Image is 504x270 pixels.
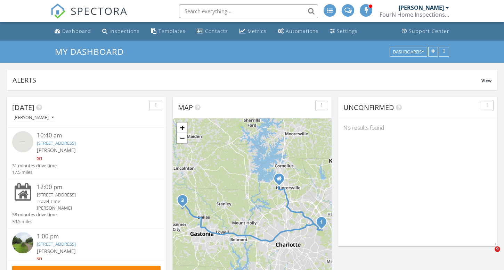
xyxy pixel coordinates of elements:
[279,178,283,183] div: 14928 Middlethorpe Ln, Huntersville NC 28078
[148,25,188,38] a: Templates
[177,133,187,143] a: Zoom out
[393,49,424,54] div: Dashboards
[399,4,444,11] div: [PERSON_NAME]
[380,11,449,18] div: FourN Home Inspections, LLC
[480,246,497,263] iframe: Intercom live chat
[399,25,452,38] a: Support Center
[37,198,148,205] div: Travel Time
[50,9,128,24] a: SPECTORA
[52,25,94,38] a: Dashboard
[12,103,34,112] span: [DATE]
[12,183,161,225] a: 12:00 pm [STREET_ADDRESS] Travel Time [PERSON_NAME] 58 minutes drive time 39.5 miles
[12,218,57,225] div: 39.5 miles
[37,241,76,247] a: [STREET_ADDRESS]
[320,220,323,225] i: 1
[37,183,148,192] div: 12:00 pm
[337,28,358,34] div: Settings
[12,162,57,169] div: 31 minutes drive time
[194,25,231,38] a: Contacts
[205,28,228,34] div: Contacts
[343,103,394,112] span: Unconfirmed
[247,28,267,34] div: Metrics
[37,205,148,211] div: [PERSON_NAME]
[182,200,187,204] div: 1012 Cherry Tree Ct, Bessemer City, NC 28016
[50,3,66,19] img: The Best Home Inspection Software - Spectora
[12,232,33,253] img: streetview
[12,131,33,152] img: streetview
[14,115,54,120] div: [PERSON_NAME]
[390,47,427,57] button: Dashboards
[12,169,57,176] div: 17.5 miles
[37,140,76,146] a: [STREET_ADDRESS]
[338,118,497,137] div: No results found
[495,246,500,252] span: 9
[158,28,186,34] div: Templates
[13,75,481,85] div: Alerts
[236,25,269,38] a: Metrics
[12,131,161,176] a: 10:40 am [STREET_ADDRESS] [PERSON_NAME] 31 minutes drive time 17.5 miles
[37,131,148,140] div: 10:40 am
[322,222,326,226] div: 3642 Charterhall Ln, Charlotte, NC 28215
[481,78,491,84] span: View
[409,28,449,34] div: Support Center
[37,147,76,153] span: [PERSON_NAME]
[275,25,322,38] a: Automations (Advanced)
[12,211,57,218] div: 58 minutes drive time
[177,123,187,133] a: Zoom in
[178,103,193,112] span: Map
[179,4,318,18] input: Search everything...
[99,25,143,38] a: Inspections
[327,25,360,38] a: Settings
[37,192,148,198] div: [STREET_ADDRESS]
[71,3,128,18] span: SPECTORA
[181,198,184,203] i: 3
[62,28,91,34] div: Dashboard
[109,28,140,34] div: Inspections
[286,28,319,34] div: Automations
[12,113,55,123] button: [PERSON_NAME]
[55,46,130,57] a: My Dashboard
[37,232,148,241] div: 1:00 pm
[37,248,76,254] span: [PERSON_NAME]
